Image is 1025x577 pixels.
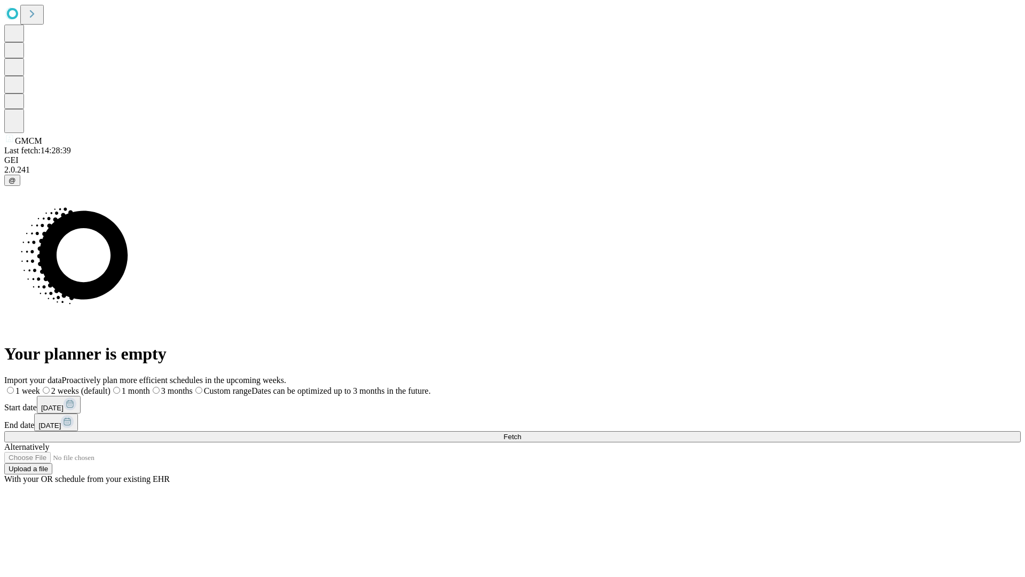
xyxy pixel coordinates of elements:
[4,165,1021,175] div: 2.0.241
[41,404,64,412] span: [DATE]
[38,422,61,430] span: [DATE]
[62,376,286,385] span: Proactively plan more efficient schedules in the upcoming weeks.
[4,442,49,451] span: Alternatively
[4,414,1021,431] div: End date
[4,155,1021,165] div: GEI
[7,387,14,394] input: 1 week
[161,386,193,395] span: 3 months
[204,386,251,395] span: Custom range
[122,386,150,395] span: 1 month
[4,431,1021,442] button: Fetch
[4,463,52,474] button: Upload a file
[9,176,16,184] span: @
[15,136,42,145] span: GMCM
[51,386,111,395] span: 2 weeks (default)
[503,433,521,441] span: Fetch
[4,175,20,186] button: @
[15,386,40,395] span: 1 week
[113,387,120,394] input: 1 month
[4,146,71,155] span: Last fetch: 14:28:39
[4,474,170,484] span: With your OR schedule from your existing EHR
[43,387,50,394] input: 2 weeks (default)
[37,396,81,414] button: [DATE]
[251,386,430,395] span: Dates can be optimized up to 3 months in the future.
[153,387,160,394] input: 3 months
[4,396,1021,414] div: Start date
[34,414,78,431] button: [DATE]
[4,344,1021,364] h1: Your planner is empty
[4,376,62,385] span: Import your data
[195,387,202,394] input: Custom rangeDates can be optimized up to 3 months in the future.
